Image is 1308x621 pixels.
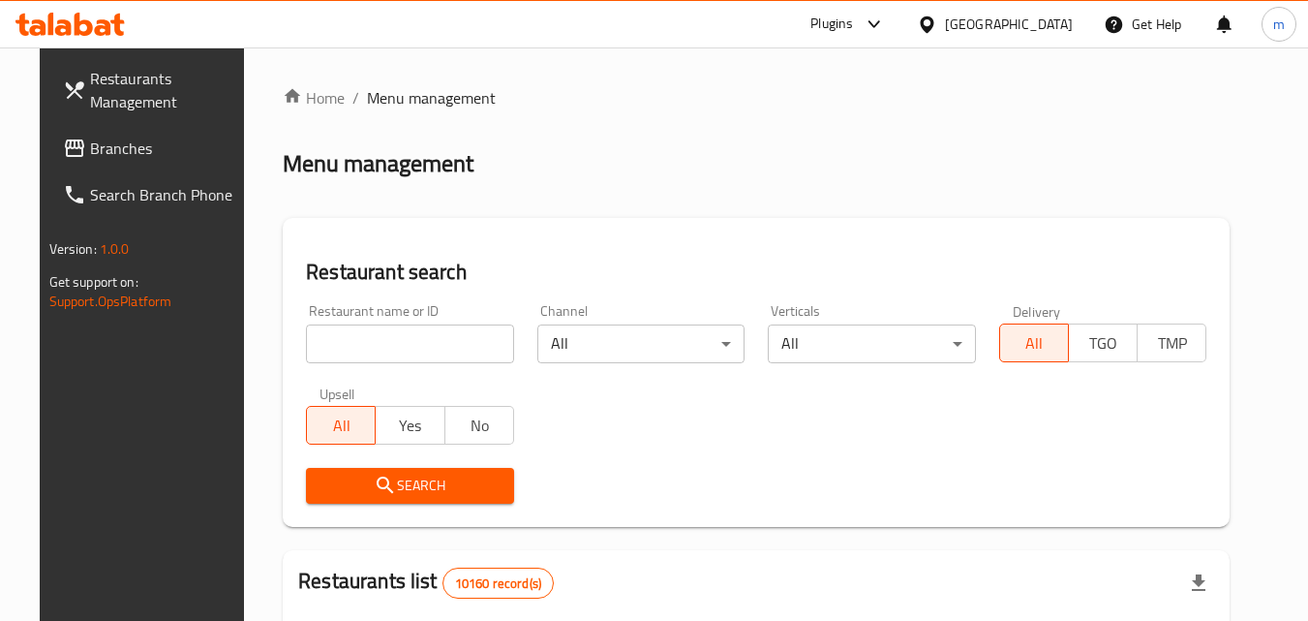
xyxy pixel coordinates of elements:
[537,325,745,363] div: All
[768,325,976,363] div: All
[47,171,259,218] a: Search Branch Phone
[1013,304,1061,318] label: Delivery
[999,324,1069,362] button: All
[298,567,554,599] h2: Restaurants list
[367,86,496,109] span: Menu management
[453,412,506,440] span: No
[1273,14,1285,35] span: m
[1068,324,1138,362] button: TGO
[321,474,499,498] span: Search
[47,55,259,125] a: Restaurants Management
[1077,329,1130,357] span: TGO
[283,86,1230,109] nav: breadcrumb
[283,148,473,179] h2: Menu management
[306,325,514,363] input: Search for restaurant name or ID..
[319,387,355,400] label: Upsell
[1145,329,1199,357] span: TMP
[90,67,243,113] span: Restaurants Management
[49,269,138,295] span: Get support on:
[945,14,1073,35] div: [GEOGRAPHIC_DATA]
[315,412,368,440] span: All
[306,406,376,445] button: All
[383,412,437,440] span: Yes
[810,13,853,36] div: Plugins
[90,137,243,160] span: Branches
[90,183,243,206] span: Search Branch Phone
[1008,329,1061,357] span: All
[1175,560,1222,606] div: Export file
[283,86,345,109] a: Home
[352,86,359,109] li: /
[49,289,172,314] a: Support.OpsPlatform
[306,258,1206,287] h2: Restaurant search
[47,125,259,171] a: Branches
[444,406,514,445] button: No
[100,236,130,262] span: 1.0.0
[1137,324,1206,362] button: TMP
[443,574,553,593] span: 10160 record(s)
[306,468,514,504] button: Search
[49,236,97,262] span: Version:
[442,568,554,599] div: Total records count
[375,406,444,445] button: Yes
